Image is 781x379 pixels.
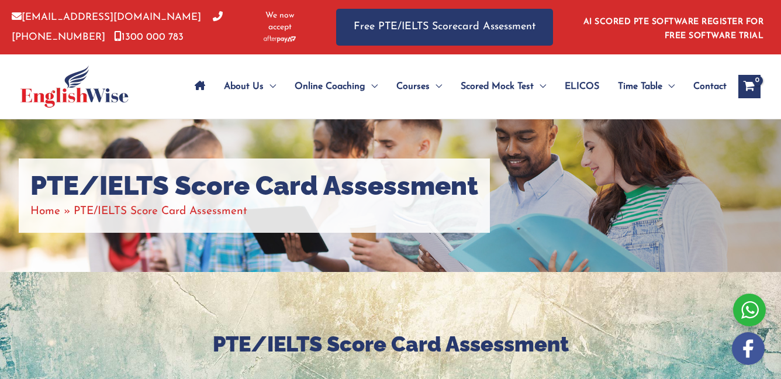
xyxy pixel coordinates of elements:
[565,66,599,107] span: ELICOS
[40,330,741,358] h2: PTE/IELTS Score Card Assessment
[215,66,285,107] a: About UsMenu Toggle
[365,66,378,107] span: Menu Toggle
[583,18,764,40] a: AI SCORED PTE SOFTWARE REGISTER FOR FREE SOFTWARE TRIAL
[74,206,247,217] span: PTE/IELTS Score Card Assessment
[534,66,546,107] span: Menu Toggle
[264,66,276,107] span: Menu Toggle
[430,66,442,107] span: Menu Toggle
[285,66,387,107] a: Online CoachingMenu Toggle
[684,66,727,107] a: Contact
[20,66,129,108] img: cropped-ew-logo
[30,170,478,202] h1: PTE/IELTS Score Card Assessment
[387,66,451,107] a: CoursesMenu Toggle
[451,66,555,107] a: Scored Mock TestMenu Toggle
[732,332,765,365] img: white-facebook.png
[618,66,662,107] span: Time Table
[336,9,553,46] a: Free PTE/IELTS Scorecard Assessment
[224,66,264,107] span: About Us
[295,66,365,107] span: Online Coaching
[30,206,60,217] a: Home
[264,36,296,42] img: Afterpay-Logo
[738,75,761,98] a: View Shopping Cart, empty
[662,66,675,107] span: Menu Toggle
[555,66,609,107] a: ELICOS
[185,66,727,107] nav: Site Navigation: Main Menu
[253,10,307,33] span: We now accept
[693,66,727,107] span: Contact
[576,8,769,46] aside: Header Widget 1
[461,66,534,107] span: Scored Mock Test
[114,32,184,42] a: 1300 000 783
[609,66,684,107] a: Time TableMenu Toggle
[12,12,223,42] a: [PHONE_NUMBER]
[12,12,201,22] a: [EMAIL_ADDRESS][DOMAIN_NAME]
[30,202,478,221] nav: Breadcrumbs
[396,66,430,107] span: Courses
